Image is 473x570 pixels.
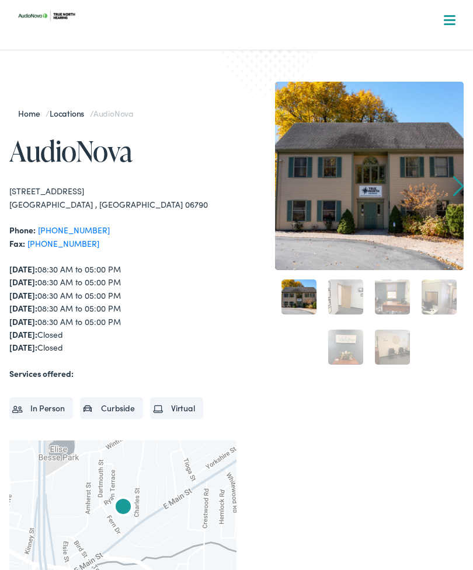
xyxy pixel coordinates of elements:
strong: [DATE]: [9,341,37,353]
a: What We Offer [18,47,464,83]
a: [PHONE_NUMBER] [27,237,99,249]
div: 08:30 AM to 05:00 PM 08:30 AM to 05:00 PM 08:30 AM to 05:00 PM 08:30 AM to 05:00 PM 08:30 AM to 0... [9,263,236,354]
a: Locations [50,107,90,119]
strong: [DATE]: [9,276,37,288]
strong: [DATE]: [9,328,37,340]
a: 2 [328,279,363,314]
a: 1 [281,279,317,314]
a: 6 [375,330,410,365]
a: 5 [328,330,363,365]
a: [PHONE_NUMBER] [38,224,110,236]
strong: Services offered: [9,368,74,379]
a: 3 [375,279,410,314]
li: Virtual [150,397,203,418]
div: AudioNova [105,489,142,527]
strong: [DATE]: [9,302,37,314]
span: / / [18,107,133,119]
li: In Person [9,397,73,418]
a: 4 [422,279,457,314]
span: AudioNova [93,107,133,119]
strong: [DATE]: [9,289,37,301]
strong: Phone: [9,224,36,236]
strong: [DATE]: [9,263,37,275]
a: Home [18,107,46,119]
strong: Fax: [9,237,25,249]
li: Curbside [80,397,143,418]
h1: AudioNova [9,135,236,166]
strong: [DATE]: [9,316,37,327]
a: Next [453,176,464,197]
div: [STREET_ADDRESS] [GEOGRAPHIC_DATA] , [GEOGRAPHIC_DATA] 06790 [9,184,236,211]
